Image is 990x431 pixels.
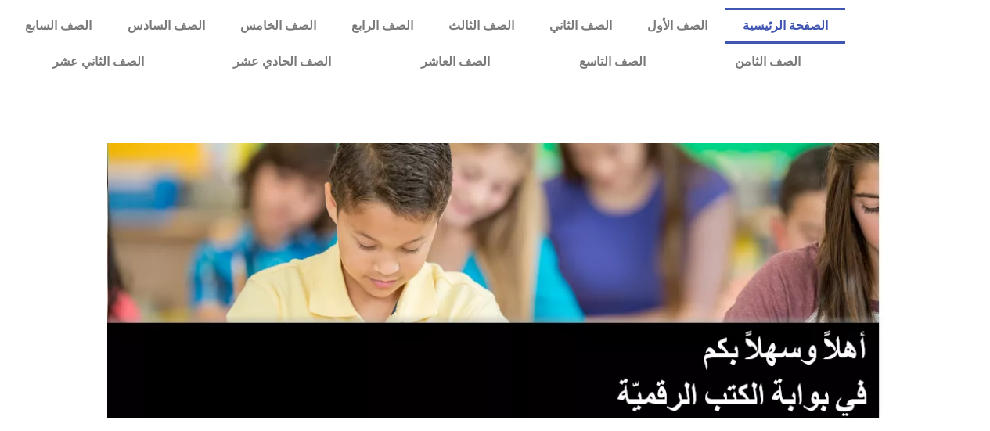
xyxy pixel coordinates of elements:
a: الصف التاسع [535,44,690,80]
a: الصفحة الرئيسية [725,8,845,44]
a: الصف الثالث [430,8,531,44]
a: الصف الرابع [333,8,430,44]
a: الصف الثامن [690,44,845,80]
a: الصف السابع [8,8,110,44]
a: الصف الحادي عشر [189,44,376,80]
a: الصف الثاني عشر [8,44,189,80]
a: الصف العاشر [376,44,535,80]
a: الصف الخامس [222,8,333,44]
a: الصف الأول [629,8,725,44]
a: الصف السادس [110,8,222,44]
a: الصف الثاني [531,8,629,44]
